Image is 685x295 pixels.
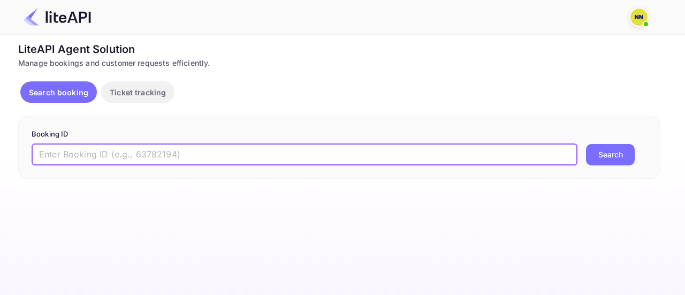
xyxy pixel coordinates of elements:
img: N/A N/A [630,9,648,26]
div: Manage bookings and customer requests efficiently. [18,57,660,69]
input: Enter Booking ID (e.g., 63782194) [32,144,577,165]
img: LiteAPI Logo [24,9,91,26]
p: Search booking [29,87,88,98]
button: Search [586,144,635,165]
p: Booking ID [32,129,647,140]
div: LiteAPI Agent Solution [18,41,660,57]
p: Ticket tracking [110,87,166,98]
